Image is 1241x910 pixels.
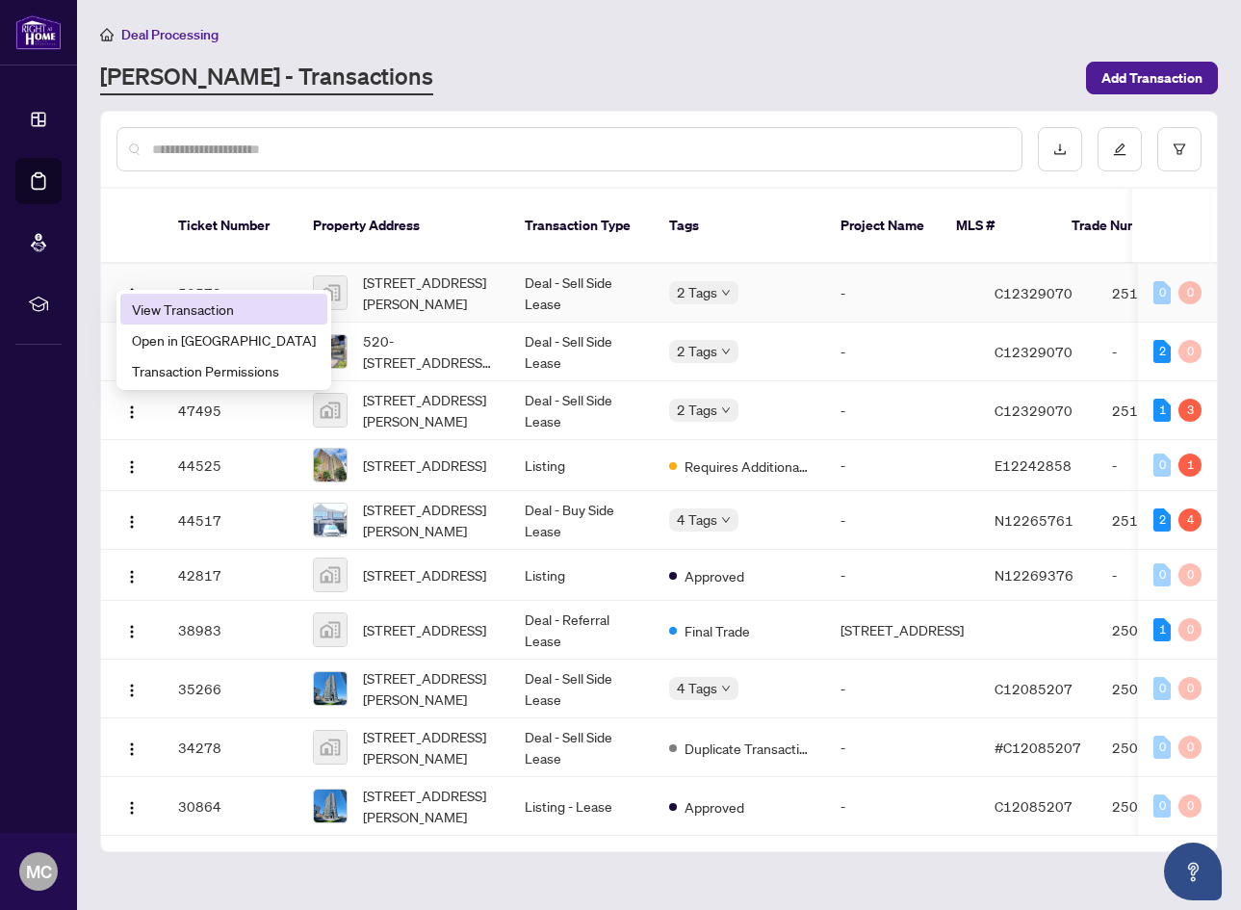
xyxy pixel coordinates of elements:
[995,680,1073,697] span: C12085207
[314,394,347,427] img: thumbnail-img
[509,660,654,718] td: Deal - Sell Side Lease
[163,440,297,491] td: 44525
[1101,63,1202,93] span: Add Transaction
[825,440,979,491] td: -
[995,797,1073,815] span: C12085207
[677,508,717,531] span: 4 Tags
[1086,62,1218,94] button: Add Transaction
[721,684,731,693] span: down
[509,189,654,264] th: Transaction Type
[509,264,654,323] td: Deal - Sell Side Lease
[509,777,654,836] td: Listing - Lease
[116,614,147,645] button: Logo
[995,456,1072,474] span: E12242858
[825,601,979,660] td: [STREET_ADDRESS]
[163,381,297,440] td: 47495
[1153,340,1171,363] div: 2
[1038,127,1082,171] button: download
[314,276,347,309] img: thumbnail-img
[1153,736,1171,759] div: 0
[1153,399,1171,422] div: 1
[132,360,316,381] span: Transaction Permissions
[677,677,717,699] span: 4 Tags
[509,718,654,777] td: Deal - Sell Side Lease
[116,505,147,535] button: Logo
[1053,143,1067,156] span: download
[163,601,297,660] td: 38983
[1164,843,1222,900] button: Open asap
[363,455,486,476] span: [STREET_ADDRESS]
[163,777,297,836] td: 30864
[124,741,140,757] img: Logo
[825,777,979,836] td: -
[825,264,979,323] td: -
[509,440,654,491] td: Listing
[116,395,147,426] button: Logo
[1178,399,1202,422] div: 3
[116,673,147,704] button: Logo
[297,189,509,264] th: Property Address
[314,613,347,646] img: thumbnail-img
[509,491,654,550] td: Deal - Buy Side Lease
[363,785,494,827] span: [STREET_ADDRESS][PERSON_NAME]
[314,504,347,536] img: thumbnail-img
[685,565,744,586] span: Approved
[1178,618,1202,641] div: 0
[314,449,347,481] img: thumbnail-img
[721,347,731,356] span: down
[363,619,486,640] span: [STREET_ADDRESS]
[825,550,979,601] td: -
[1153,794,1171,818] div: 0
[509,323,654,381] td: Deal - Sell Side Lease
[116,732,147,763] button: Logo
[721,288,731,298] span: down
[124,287,140,302] img: Logo
[941,189,1056,264] th: MLS #
[363,726,494,768] span: [STREET_ADDRESS][PERSON_NAME]
[1097,440,1231,491] td: -
[1178,736,1202,759] div: 0
[825,660,979,718] td: -
[1097,264,1231,323] td: 2513658
[1097,381,1231,440] td: 2513658
[1178,563,1202,586] div: 0
[1056,189,1191,264] th: Trade Number
[1113,143,1126,156] span: edit
[1178,677,1202,700] div: 0
[1178,281,1202,304] div: 0
[1153,508,1171,532] div: 2
[1097,601,1231,660] td: 2508224
[1097,718,1231,777] td: 2506522
[26,858,52,885] span: MC
[995,284,1073,301] span: C12329070
[1178,508,1202,532] div: 4
[825,381,979,440] td: -
[132,329,316,351] span: Open in [GEOGRAPHIC_DATA]
[1178,454,1202,477] div: 1
[1178,794,1202,818] div: 0
[363,330,494,373] span: 520-[STREET_ADDRESS][PERSON_NAME]
[116,791,147,821] button: Logo
[124,404,140,420] img: Logo
[314,731,347,764] img: thumbnail-img
[124,514,140,530] img: Logo
[1153,281,1171,304] div: 0
[363,499,494,541] span: [STREET_ADDRESS][PERSON_NAME]
[685,738,810,759] span: Duplicate Transaction
[163,660,297,718] td: 35266
[116,559,147,590] button: Logo
[132,299,316,320] span: View Transaction
[363,564,486,585] span: [STREET_ADDRESS]
[124,459,140,475] img: Logo
[721,515,731,525] span: down
[1153,563,1171,586] div: 0
[1097,491,1231,550] td: 2510078
[509,381,654,440] td: Deal - Sell Side Lease
[163,550,297,601] td: 42817
[825,491,979,550] td: -
[1157,127,1202,171] button: filter
[124,569,140,585] img: Logo
[163,491,297,550] td: 44517
[363,667,494,710] span: [STREET_ADDRESS][PERSON_NAME]
[677,281,717,303] span: 2 Tags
